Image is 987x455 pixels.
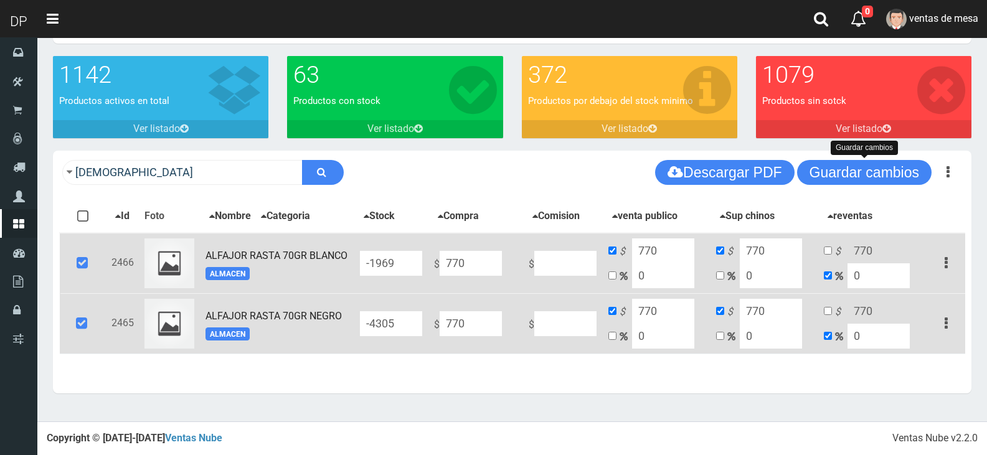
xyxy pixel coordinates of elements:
[620,245,632,259] i: $
[165,432,222,444] a: Ventas Nube
[608,209,681,224] button: venta publico
[886,9,907,29] img: User Image
[836,123,882,134] font: Ver listado
[620,305,632,319] i: $
[529,209,583,224] button: Comision
[797,160,932,185] button: Guardar cambios
[293,95,380,106] font: Productos con stock
[144,299,194,349] img: ...
[205,250,347,261] a: ALFAJOR RASTA 70GR BLANCO
[835,305,848,319] i: $
[360,209,399,224] button: Stock
[367,123,414,134] font: Ver listado
[528,61,567,88] font: 372
[522,120,737,138] a: Ver listado
[62,160,303,185] input: Ingrese su busqueda
[756,120,971,138] a: Ver listado
[824,209,876,224] button: reventas
[133,123,180,134] font: Ver listado
[727,245,740,259] i: $
[144,238,194,288] img: ...
[293,61,319,88] font: 63
[762,95,846,106] font: Productos sin sotck
[716,209,778,224] button: Sup chinos
[429,233,524,294] td: $
[59,61,111,88] font: 1142
[205,267,250,280] span: ALMACEN
[835,245,848,259] i: $
[139,200,201,233] th: Foto
[831,141,898,155] div: Guardar cambios
[205,209,255,224] button: Nombre
[909,12,978,24] span: ventas de mesa
[727,305,740,319] i: $
[528,95,693,106] font: Productos por debajo del stock minimo
[524,293,603,354] td: $
[655,160,794,185] button: Descargar PDF
[429,293,524,354] td: $
[59,95,169,106] font: Productos activos en total
[47,432,222,444] strong: Copyright © [DATE]-[DATE]
[106,293,139,354] td: 2465
[205,310,342,322] a: ALFAJOR RASTA 70GR NEGRO
[602,123,648,134] font: Ver listado
[524,233,603,294] td: $
[892,431,978,446] div: Ventas Nube v2.2.0
[106,233,139,294] td: 2466
[287,120,503,138] a: Ver listado
[257,209,314,224] button: Categoria
[111,209,133,224] button: Id
[434,209,483,224] button: Compra
[53,120,268,138] a: Ver listado
[762,61,815,88] font: 1079
[205,327,250,340] span: ALMACEN
[862,6,873,17] span: 0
